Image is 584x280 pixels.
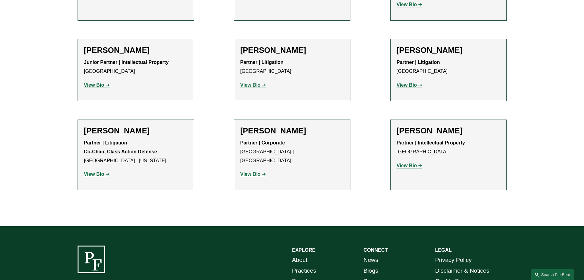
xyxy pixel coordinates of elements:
[240,139,344,165] p: [GEOGRAPHIC_DATA] | [GEOGRAPHIC_DATA]
[531,269,574,280] a: Search this site
[84,172,110,177] a: View Bio
[364,266,378,276] a: Blogs
[397,82,417,88] strong: View Bio
[397,60,440,65] strong: Partner | Litigation
[435,266,489,276] a: Disclaimer & Notices
[84,172,104,177] strong: View Bio
[84,126,188,136] h2: [PERSON_NAME]
[84,82,110,88] a: View Bio
[240,82,261,88] strong: View Bio
[435,247,452,253] strong: LEGAL
[292,266,316,276] a: Practices
[84,60,169,65] strong: Junior Partner | Intellectual Property
[364,247,388,253] strong: CONNECT
[240,58,344,76] p: [GEOGRAPHIC_DATA]
[240,140,285,145] strong: Partner | Corporate
[364,255,378,266] a: News
[240,45,344,55] h2: [PERSON_NAME]
[240,60,284,65] strong: Partner | Litigation
[240,172,261,177] strong: View Bio
[397,126,500,136] h2: [PERSON_NAME]
[84,139,188,165] p: [GEOGRAPHIC_DATA] | [US_STATE]
[240,82,266,88] a: View Bio
[84,58,188,76] p: [GEOGRAPHIC_DATA]
[397,163,417,168] strong: View Bio
[435,255,471,266] a: Privacy Policy
[84,45,188,55] h2: [PERSON_NAME]
[397,2,417,7] strong: View Bio
[397,139,500,156] p: [GEOGRAPHIC_DATA]
[397,45,500,55] h2: [PERSON_NAME]
[84,140,157,154] strong: Partner | Litigation Co-Chair, Class Action Defense
[292,255,307,266] a: About
[397,140,465,145] strong: Partner | Intellectual Property
[240,172,266,177] a: View Bio
[292,247,315,253] strong: EXPLORE
[84,82,104,88] strong: View Bio
[397,2,422,7] a: View Bio
[240,126,344,136] h2: [PERSON_NAME]
[397,163,422,168] a: View Bio
[397,82,422,88] a: View Bio
[397,58,500,76] p: [GEOGRAPHIC_DATA]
